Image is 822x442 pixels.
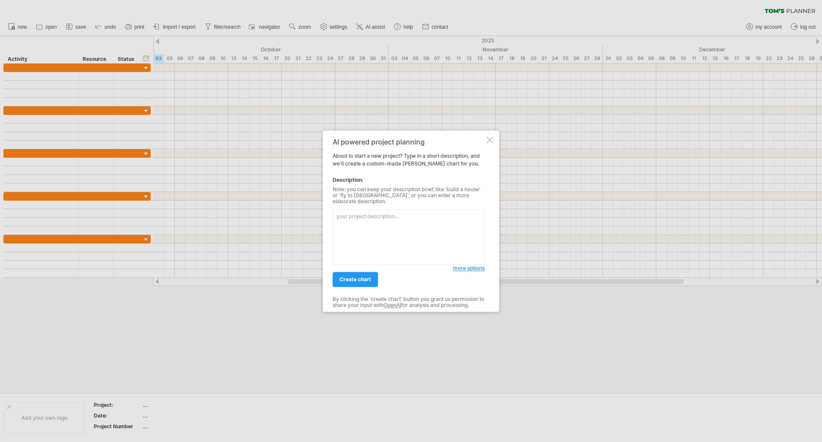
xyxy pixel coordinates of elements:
[340,276,371,283] span: create chart
[384,302,401,309] a: OpenAI
[333,186,485,205] div: Note: you can keep your description brief, like 'build a house' or 'fly to [GEOGRAPHIC_DATA]', or...
[453,265,485,271] span: more options
[333,272,378,287] a: create chart
[333,138,485,304] div: About to start a new project? Type in a short description, and we'll create a custom-made [PERSON...
[333,296,485,309] div: By clicking the 'create chart' button you grant us permission to share your input with for analys...
[333,176,485,184] div: Description:
[453,265,485,272] a: more options
[333,138,485,146] div: AI powered project planning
